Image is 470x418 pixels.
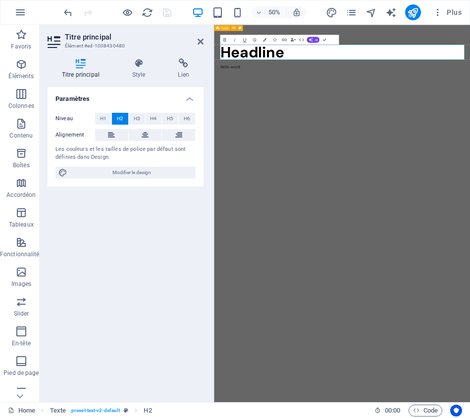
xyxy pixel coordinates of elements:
[269,35,279,45] button: Icons
[11,280,32,288] p: Images
[260,35,269,45] button: Colors
[141,6,153,18] button: reload
[326,7,337,18] i: Design (Ctrl+Alt+Y)
[150,113,157,125] span: H4
[65,33,204,42] h2: Titre principal
[279,35,289,45] button: Link
[366,7,377,18] i: Navigateur
[179,113,195,125] button: H6
[14,310,29,318] p: Slider
[65,42,184,50] h3: Élément #ed-1008430480
[385,7,397,18] i: AI Writer
[220,35,229,45] button: Bold (⌘B)
[221,26,228,29] span: Texte
[164,58,204,79] h4: Lien
[450,405,462,417] button: Usercentrics
[124,408,128,413] i: Cet élément est une présélection personnalisable.
[13,161,30,169] p: Boîtes
[346,7,357,18] i: Pages (Ctrl+Alt+S)
[240,35,249,45] button: Underline (⌘U)
[314,38,317,41] span: AI
[429,4,466,20] button: Plus
[8,102,34,110] p: Colonnes
[250,35,259,45] button: Strikethrough
[55,113,95,125] label: Niveau
[167,113,173,125] span: H5
[184,113,190,125] span: H6
[252,6,287,18] button: 50%
[307,37,319,43] button: AI
[117,113,123,125] span: H2
[95,113,111,125] button: H1
[50,405,152,417] nav: breadcrumb
[346,6,358,18] button: pages
[55,145,196,162] div: Les couleurs et les tailles de police par défaut sont définies dans Design.
[230,35,239,45] button: Italic (⌘I)
[405,4,421,20] button: publish
[289,35,296,45] button: Data Bindings
[297,35,306,45] button: HTML
[50,405,66,417] span: Cliquez pour sélectionner. Double-cliquez pour modifier.
[134,113,140,125] span: H3
[144,405,152,417] span: Cliquez pour sélectionner. Double-cliquez pour modifier.
[8,405,35,417] a: Cliquez pour annuler la sélection. Double-cliquez pour ouvrir Pages.
[9,132,33,139] p: Contenu
[413,405,438,417] span: Code
[326,6,338,18] button: design
[62,7,74,18] i: Annuler : Modifier le texte (Ctrl+Z)
[3,369,39,377] p: Pied de page
[385,6,397,18] button: text_generator
[366,6,377,18] button: navigator
[55,129,95,141] label: Alignement
[8,72,34,80] p: Éléments
[392,407,393,414] span: :
[118,58,164,79] h4: Style
[70,167,193,179] span: Modifier le design
[266,6,282,18] h6: 50%
[121,6,133,18] button: Cliquez ici pour quitter le mode Aperçu et poursuivre l'édition.
[112,113,128,125] button: H2
[407,7,418,18] i: Publier
[55,167,196,179] button: Modifier le design
[374,405,401,417] h6: Durée de la session
[433,7,462,17] span: Plus
[70,405,120,417] span: . preset-text-v2-default
[146,113,162,125] button: H4
[12,339,31,347] p: En-tête
[162,113,178,125] button: H5
[292,8,301,17] i: Lors du redimensionnement, ajuster automatiquement le niveau de zoom en fonction de l'appareil sé...
[9,221,34,229] p: Tableaux
[385,405,400,417] span: 00 00
[48,87,204,105] h4: Paramètres
[409,405,442,417] button: Code
[320,35,329,45] button: Confirm (⌘+⏎)
[100,113,106,125] span: H1
[129,113,145,125] button: H3
[62,6,74,18] button: undo
[6,191,36,199] p: Accordéon
[142,7,153,18] i: Actualiser la page
[11,43,31,50] p: Favoris
[48,58,118,79] h4: Titre principal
